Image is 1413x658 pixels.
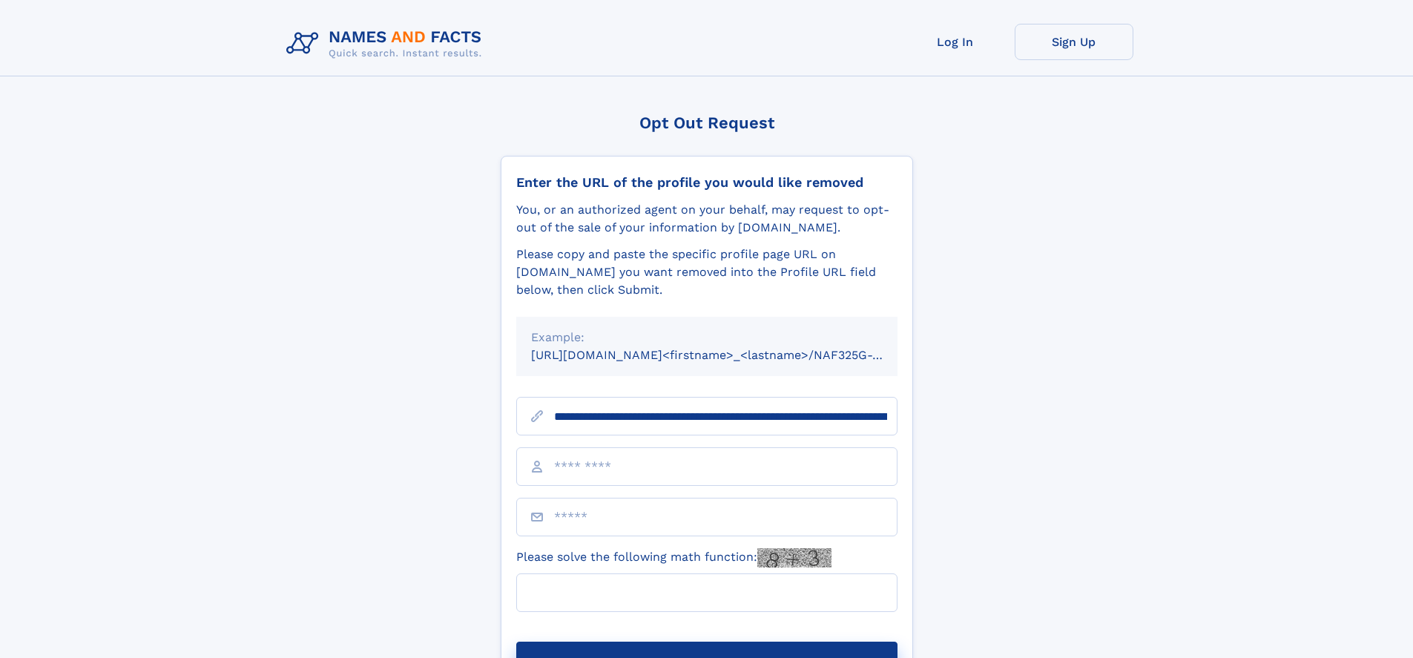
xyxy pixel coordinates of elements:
[516,246,897,299] div: Please copy and paste the specific profile page URL on [DOMAIN_NAME] you want removed into the Pr...
[516,548,831,567] label: Please solve the following math function:
[896,24,1015,60] a: Log In
[1015,24,1133,60] a: Sign Up
[516,174,897,191] div: Enter the URL of the profile you would like removed
[501,113,913,132] div: Opt Out Request
[531,348,926,362] small: [URL][DOMAIN_NAME]<firstname>_<lastname>/NAF325G-xxxxxxxx
[280,24,494,64] img: Logo Names and Facts
[516,201,897,237] div: You, or an authorized agent on your behalf, may request to opt-out of the sale of your informatio...
[531,329,883,346] div: Example:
